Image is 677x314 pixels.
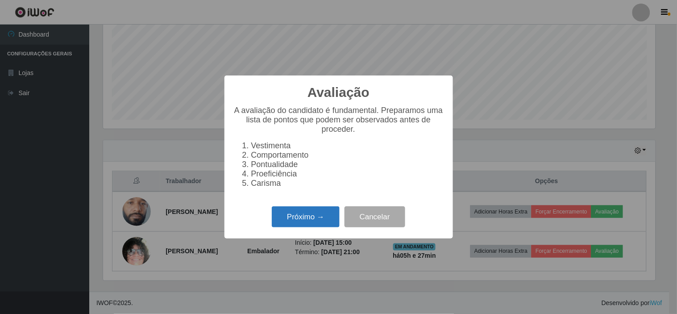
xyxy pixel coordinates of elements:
button: Cancelar [345,206,405,227]
li: Proeficiência [251,169,444,179]
li: Carisma [251,179,444,188]
li: Comportamento [251,151,444,160]
p: A avaliação do candidato é fundamental. Preparamos uma lista de pontos que podem ser observados a... [233,106,444,134]
li: Pontualidade [251,160,444,169]
h2: Avaliação [307,84,370,100]
li: Vestimenta [251,141,444,151]
button: Próximo → [272,206,340,227]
